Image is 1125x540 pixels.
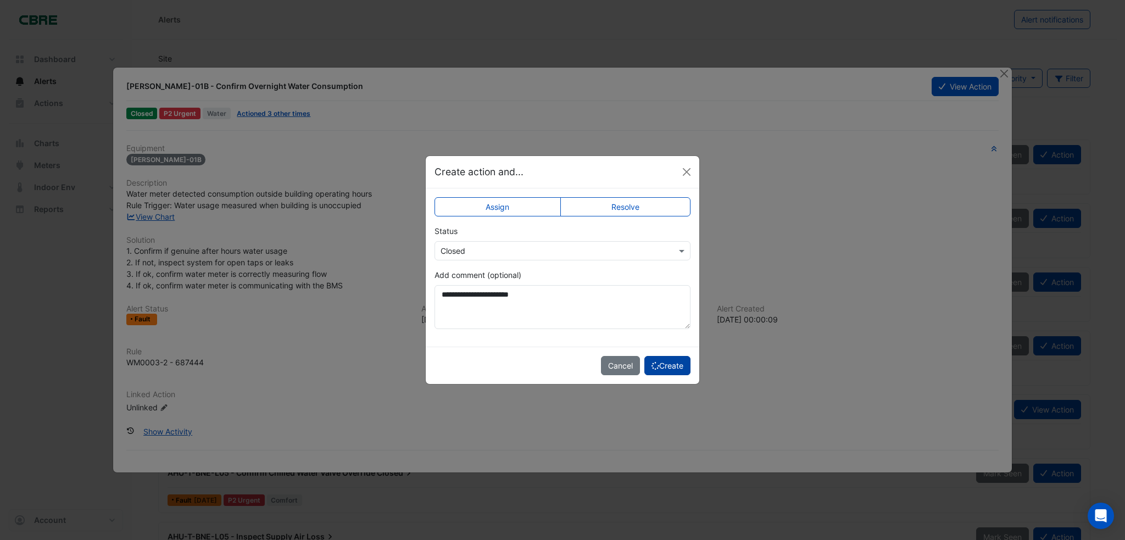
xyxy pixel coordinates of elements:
[601,356,640,375] button: Cancel
[435,197,561,216] label: Assign
[435,165,523,179] h5: Create action and...
[644,356,690,375] button: Create
[560,197,691,216] label: Resolve
[435,269,521,281] label: Add comment (optional)
[1088,503,1114,529] div: Open Intercom Messenger
[435,225,458,237] label: Status
[678,164,695,180] button: Close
